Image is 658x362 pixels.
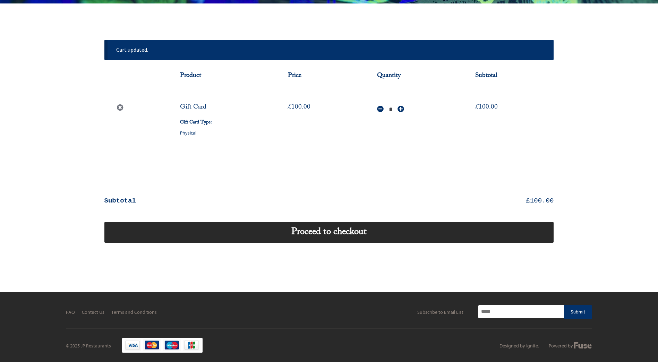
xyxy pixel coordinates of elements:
[82,309,104,315] a: Contact Us
[377,104,384,114] button: Reduce Quantity
[288,102,291,113] span: £
[526,197,530,205] span: £
[169,60,277,92] th: Product
[499,343,539,349] a: Designed by Ignite.
[104,222,554,243] a: Proceed to checkout
[465,60,554,92] th: Subtotal
[475,102,498,113] bdi: 100.00
[549,343,592,349] a: Powered by
[104,189,341,213] th: Subtotal
[111,309,157,315] a: Terms and Conditions
[277,60,366,92] th: Price
[288,102,310,113] bdi: 100.00
[180,118,267,128] dt: Gift Card Type:
[526,197,554,205] bdi: 100.00
[417,309,463,315] div: Subscribe to Email List
[104,40,554,60] div: Cart updated.
[66,343,111,349] div: © 2025 JP Restaurants
[169,92,277,154] td: Gift Card
[475,102,479,113] span: £
[180,128,267,138] p: physical
[66,309,75,315] a: FAQ
[366,60,464,92] th: Quantity
[398,104,404,114] button: Increase Quantity
[564,305,592,319] button: Submit
[115,102,126,113] a: Remove Gift Card from cart
[385,102,396,117] input: Quantity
